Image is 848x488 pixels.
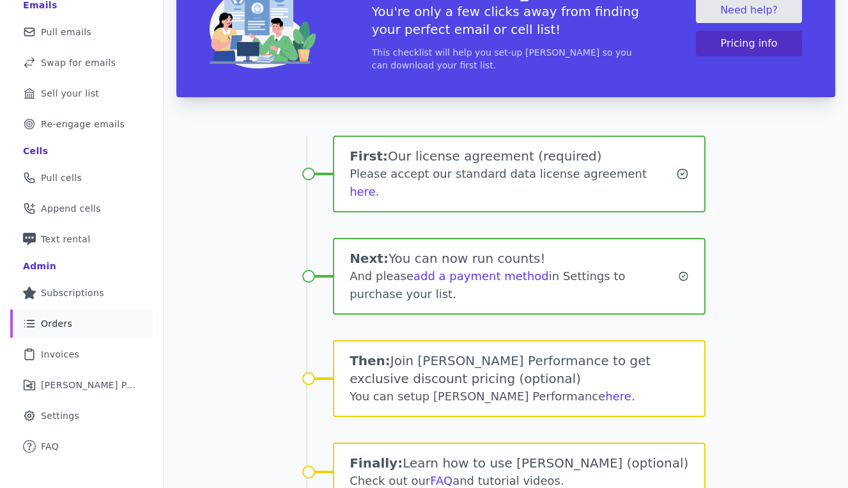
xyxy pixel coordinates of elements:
a: Orders [10,310,153,338]
a: here [605,390,631,403]
div: And please in Settings to purchase your list. [350,267,678,303]
h1: Our license agreement (required) [350,147,676,165]
a: FAQ [10,432,153,460]
span: Invoices [41,348,79,361]
span: Finally: [350,455,403,471]
button: Pricing info [696,31,802,56]
h1: Join [PERSON_NAME] Performance to get exclusive discount pricing (optional) [350,352,689,388]
span: Swap for emails [41,56,116,69]
a: Pull cells [10,164,153,192]
a: [PERSON_NAME] Performance [10,371,153,399]
a: Re-engage emails [10,110,153,138]
span: First: [350,148,388,164]
span: Pull emails [41,26,91,38]
a: Settings [10,402,153,430]
a: FAQ [430,474,452,487]
div: You can setup [PERSON_NAME] Performance . [350,388,689,405]
span: Settings [41,409,79,422]
div: Admin [23,260,56,272]
span: Next: [350,251,389,266]
span: Subscriptions [41,287,104,299]
a: add a payment method [413,269,549,283]
a: Append cells [10,194,153,223]
span: Sell your list [41,87,99,100]
span: FAQ [41,440,59,453]
div: Cells [23,145,48,157]
p: This checklist will help you set-up [PERSON_NAME] so you can download your first list. [372,46,640,72]
span: Pull cells [41,171,82,184]
a: Text rental [10,225,153,253]
a: Pull emails [10,18,153,46]
div: Please accept our standard data license agreement [350,165,676,201]
a: Invoices [10,340,153,368]
a: Sell your list [10,79,153,107]
span: Orders [41,317,72,330]
a: Swap for emails [10,49,153,77]
span: [PERSON_NAME] Performance [41,379,137,391]
a: Subscriptions [10,279,153,307]
span: Re-engage emails [41,118,125,130]
span: Then: [350,353,390,368]
span: Append cells [41,202,101,215]
h5: You're only a few clicks away from finding your perfect email or cell list! [372,3,640,38]
h1: You can now run counts! [350,249,678,267]
h1: Learn how to use [PERSON_NAME] (optional) [350,454,689,472]
span: Text rental [41,233,91,246]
